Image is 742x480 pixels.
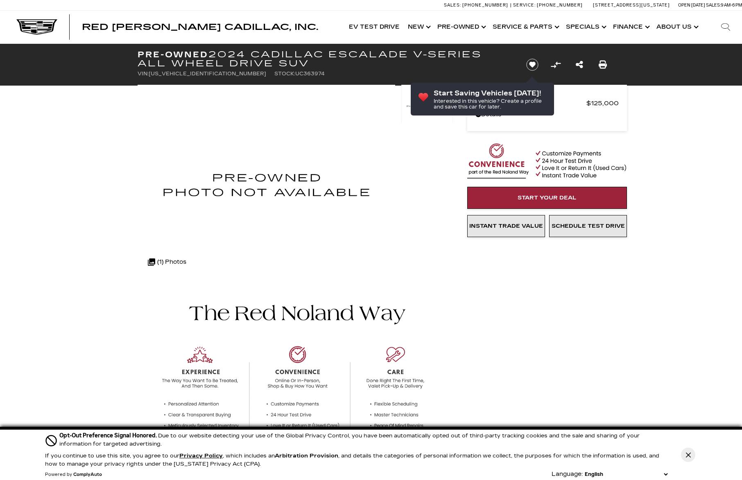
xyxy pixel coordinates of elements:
[469,223,543,229] span: Instant Trade Value
[444,3,510,7] a: Sales: [PHONE_NUMBER]
[73,472,102,477] a: ComplyAuto
[444,2,461,8] span: Sales:
[82,23,318,31] a: Red [PERSON_NAME] Cadillac, Inc.
[475,97,619,109] a: Red [PERSON_NAME] $125,000
[149,71,266,77] span: [US_VEHICLE_IDENTIFICATION_NUMBER]
[138,85,395,283] img: Used 2024 Crystal White Tricoat Cadillac V-Series image 1
[681,448,695,462] button: Close Button
[467,187,627,209] a: Start Your Deal
[550,59,562,71] button: Compare Vehicle
[489,11,562,43] a: Service & Parts
[45,472,102,477] div: Powered by
[678,2,705,8] span: Open [DATE]
[549,215,627,237] a: Schedule Test Drive
[475,109,619,120] a: Details
[513,2,536,8] span: Service:
[552,471,583,477] div: Language:
[583,470,670,478] select: Language Select
[345,11,404,43] a: EV Test Drive
[82,22,318,32] span: Red [PERSON_NAME] Cadillac, Inc.
[462,2,508,8] span: [PHONE_NUMBER]
[138,50,512,68] h1: 2024 Cadillac Escalade V-Series All Wheel Drive SUV
[576,59,583,70] a: Share this Pre-Owned 2024 Cadillac Escalade V-Series All Wheel Drive SUV
[562,11,609,43] a: Specials
[518,195,577,201] span: Start Your Deal
[721,2,742,8] span: 9 AM-6 PM
[45,453,659,467] p: If you continue to use this site, you agree to our , which includes an , and details the categori...
[138,50,208,59] strong: Pre-Owned
[138,71,149,77] span: VIN:
[16,19,57,35] img: Cadillac Dark Logo with Cadillac White Text
[523,58,541,71] button: Save vehicle
[59,432,158,439] span: Opt-Out Preference Signal Honored .
[401,85,453,125] img: Used 2024 Crystal White Tricoat Cadillac V-Series image 1
[59,431,670,448] div: Due to our website detecting your use of the Global Privacy Control, you have been automatically ...
[433,11,489,43] a: Pre-Owned
[552,223,625,229] span: Schedule Test Drive
[274,71,295,77] span: Stock:
[593,2,670,8] a: [STREET_ADDRESS][US_STATE]
[144,252,190,272] div: (1) Photos
[467,215,545,237] a: Instant Trade Value
[510,3,585,7] a: Service: [PHONE_NUMBER]
[179,453,223,459] a: Privacy Policy
[475,97,586,109] span: Red [PERSON_NAME]
[275,453,338,459] strong: Arbitration Provision
[295,71,325,77] span: UC363974
[652,11,701,43] a: About Us
[609,11,652,43] a: Finance
[537,2,583,8] span: [PHONE_NUMBER]
[404,11,433,43] a: New
[706,2,721,8] span: Sales:
[586,97,619,109] span: $125,000
[599,59,607,70] a: Print this Pre-Owned 2024 Cadillac Escalade V-Series All Wheel Drive SUV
